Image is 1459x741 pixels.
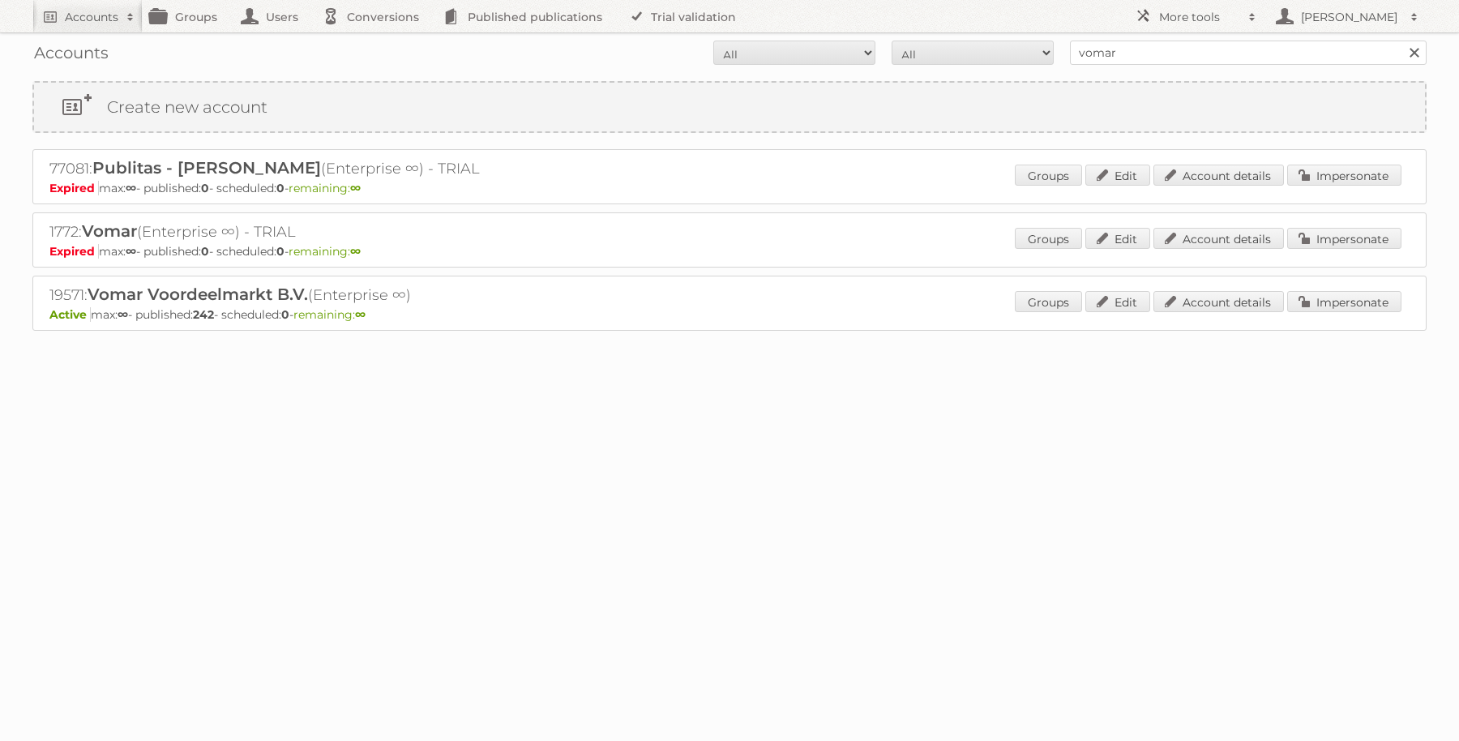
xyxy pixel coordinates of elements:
span: Expired [49,181,99,195]
a: Create new account [34,83,1425,131]
a: Account details [1153,165,1284,186]
a: Edit [1085,165,1150,186]
strong: ∞ [350,181,361,195]
span: remaining: [289,244,361,259]
p: max: - published: - scheduled: - [49,307,1410,322]
strong: 0 [201,181,209,195]
h2: Accounts [65,9,118,25]
strong: 0 [276,181,285,195]
p: max: - published: - scheduled: - [49,181,1410,195]
span: Vomar Voordeelmarkt B.V. [88,285,308,304]
strong: 0 [201,244,209,259]
strong: 0 [276,244,285,259]
a: Edit [1085,291,1150,312]
span: remaining: [289,181,361,195]
a: Groups [1015,228,1082,249]
span: Vomar [82,221,137,241]
a: Account details [1153,228,1284,249]
span: Expired [49,244,99,259]
a: Account details [1153,291,1284,312]
span: Publitas - [PERSON_NAME] [92,158,321,178]
strong: 242 [193,307,214,322]
a: Groups [1015,291,1082,312]
a: Groups [1015,165,1082,186]
a: Impersonate [1287,291,1401,312]
h2: [PERSON_NAME] [1297,9,1402,25]
strong: 0 [281,307,289,322]
strong: ∞ [126,181,136,195]
span: remaining: [293,307,366,322]
h2: 77081: (Enterprise ∞) - TRIAL [49,158,617,179]
p: max: - published: - scheduled: - [49,244,1410,259]
h2: 19571: (Enterprise ∞) [49,285,617,306]
h2: More tools [1159,9,1240,25]
strong: ∞ [350,244,361,259]
strong: ∞ [126,244,136,259]
strong: ∞ [118,307,128,322]
a: Impersonate [1287,165,1401,186]
a: Edit [1085,228,1150,249]
a: Impersonate [1287,228,1401,249]
strong: ∞ [355,307,366,322]
span: Active [49,307,91,322]
h2: 1772: (Enterprise ∞) - TRIAL [49,221,617,242]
